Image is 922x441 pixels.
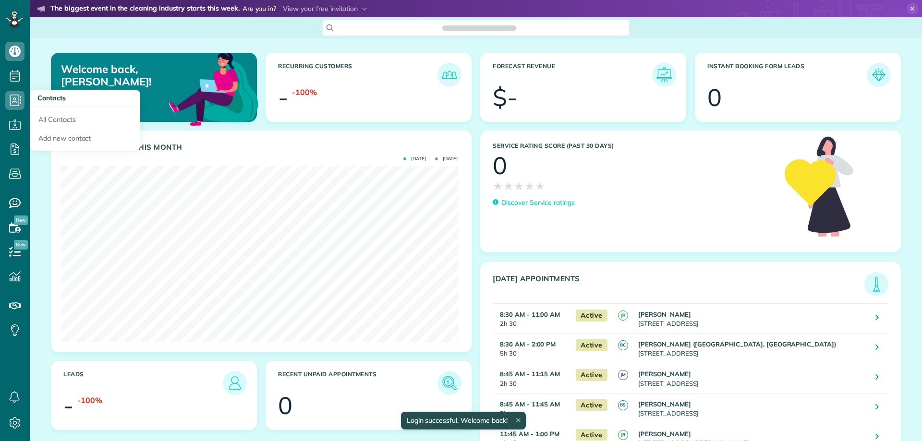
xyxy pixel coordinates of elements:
[503,178,514,194] span: ★
[576,339,607,351] span: Active
[514,178,524,194] span: ★
[500,310,560,318] strong: 8:30 AM - 11:00 AM
[618,340,628,350] span: BC
[493,178,503,194] span: ★
[77,395,102,406] div: -100%
[638,430,691,438] strong: [PERSON_NAME]
[493,304,571,334] td: 2h 30
[618,400,628,410] span: BS
[501,198,575,208] p: Discover Service ratings
[30,107,140,129] a: All Contacts
[50,4,240,14] strong: The biggest event in the cleaning industry starts this week.
[636,334,868,363] td: [STREET_ADDRESS]
[618,370,628,380] span: JM
[278,63,437,87] h3: Recurring Customers
[61,63,191,88] p: Welcome back, [PERSON_NAME]!
[278,85,288,109] div: -
[63,143,461,152] h3: Actual Revenue this month
[400,412,525,429] div: Login successful. Welcome back!
[63,393,73,417] div: -
[30,129,140,151] a: Add new contact
[493,393,571,423] td: 3h
[292,87,317,98] div: -100%
[524,178,535,194] span: ★
[655,65,674,84] img: icon_forecast_revenue-8c13a41c7ed35a8dcfafea3cbb826a0462acb37728057bba2d056411b612bbbe.png
[636,304,868,334] td: [STREET_ADDRESS]
[500,370,560,378] strong: 8:45 AM - 11:15 AM
[500,400,560,408] strong: 8:45 AM - 11:45 AM
[618,310,628,321] span: JR
[500,430,559,438] strong: 11:45 AM - 1:00 PM
[576,429,607,441] span: Active
[707,63,867,87] h3: Instant Booking Form Leads
[638,400,691,408] strong: [PERSON_NAME]
[867,274,886,294] img: icon_todays_appointments-901f7ab196bb0bea1936b74009e4eb5ffbc2d2711fa7634e0d609ed5ef32b18b.png
[638,340,837,348] strong: [PERSON_NAME] ([GEOGRAPHIC_DATA], [GEOGRAPHIC_DATA])
[500,340,556,348] strong: 8:30 AM - 2:00 PM
[493,63,652,87] h3: Forecast Revenue
[37,16,422,29] li: The world’s leading virtual event for cleaning business owners.
[278,371,437,395] h3: Recent unpaid appointments
[63,371,223,395] h3: Leads
[707,85,722,109] div: 0
[14,215,28,225] span: New
[638,370,691,378] strong: [PERSON_NAME]
[493,363,571,393] td: 2h 30
[493,274,864,296] h3: [DATE] Appointments
[493,198,575,208] a: Discover Service ratings
[14,240,28,250] span: New
[403,156,426,161] span: [DATE]
[225,373,244,393] img: icon_leads-1bed01f49abd5b7fead27621c3d59655bb73ed531f8eeb49469d10e621d6b896.png
[243,4,277,14] span: Are you in?
[638,310,691,318] strong: [PERSON_NAME]
[869,65,888,84] img: icon_form_leads-04211a6a04a5b2264e4ee56bc0799ec3eb69b7e499cbb523a139df1d13a81ae0.png
[493,143,775,149] h3: Service Rating score (past 30 days)
[167,42,260,135] img: dashboard_welcome-42a62b7d889689a78055ac9021e634bf52bae3f8056760290aed330b23ab8690.png
[440,65,459,84] img: icon_recurring_customers-cf858462ba22bcd05b5a5880d41d6543d210077de5bb9ebc9590e49fd87d84ed.png
[618,430,628,440] span: JR
[535,178,546,194] span: ★
[37,94,66,102] span: Contacts
[636,393,868,423] td: [STREET_ADDRESS]
[440,373,459,393] img: icon_unpaid_appointments-47b8ce3997adf2238b356f14209ab4cced10bd1f174958f3ca8f1d0dd7fffeee.png
[636,363,868,393] td: [STREET_ADDRESS]
[435,156,458,161] span: [DATE]
[452,23,506,33] span: Search ZenMaid…
[493,334,571,363] td: 5h 30
[493,154,507,178] div: 0
[576,399,607,411] span: Active
[576,369,607,381] span: Active
[278,393,292,417] div: 0
[576,310,607,322] span: Active
[493,85,517,109] div: $-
